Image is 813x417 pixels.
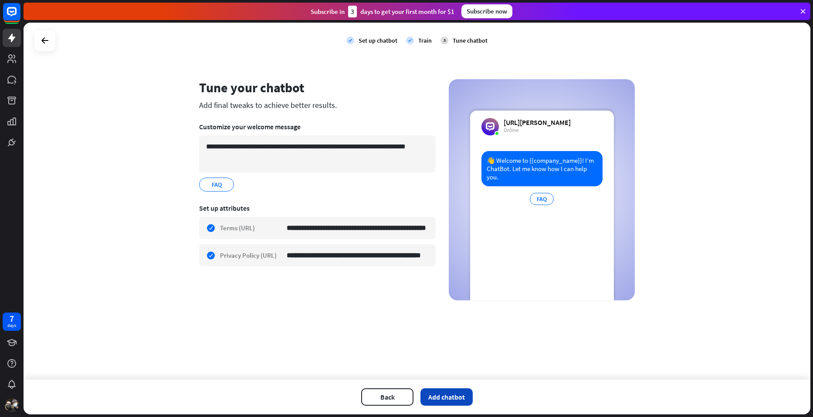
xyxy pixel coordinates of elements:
[418,37,432,44] div: Train
[346,37,354,44] i: check
[199,79,436,96] div: Tune your chatbot
[440,37,448,44] div: 3
[311,6,454,17] div: Subscribe in days to get your first month for $1
[461,4,512,18] div: Subscribe now
[453,37,488,44] div: Tune chatbot
[359,37,397,44] div: Set up chatbot
[348,6,357,17] div: 3
[10,315,14,323] div: 7
[7,323,16,329] div: days
[504,127,571,134] div: Online
[420,388,473,406] button: Add chatbot
[3,313,21,331] a: 7 days
[406,37,414,44] i: check
[504,118,571,127] div: [URL][PERSON_NAME]
[361,388,413,406] button: Back
[199,122,436,131] div: Customize your welcome message
[530,193,554,205] div: FAQ
[211,180,223,189] span: FAQ
[199,204,436,212] div: Set up attributes
[7,3,33,30] button: Open LiveChat chat widget
[199,100,436,110] div: Add final tweaks to achieve better results.
[481,151,603,186] div: 👋 Welcome to {{company_name}}! I’m ChatBot. Let me know how I can help you.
